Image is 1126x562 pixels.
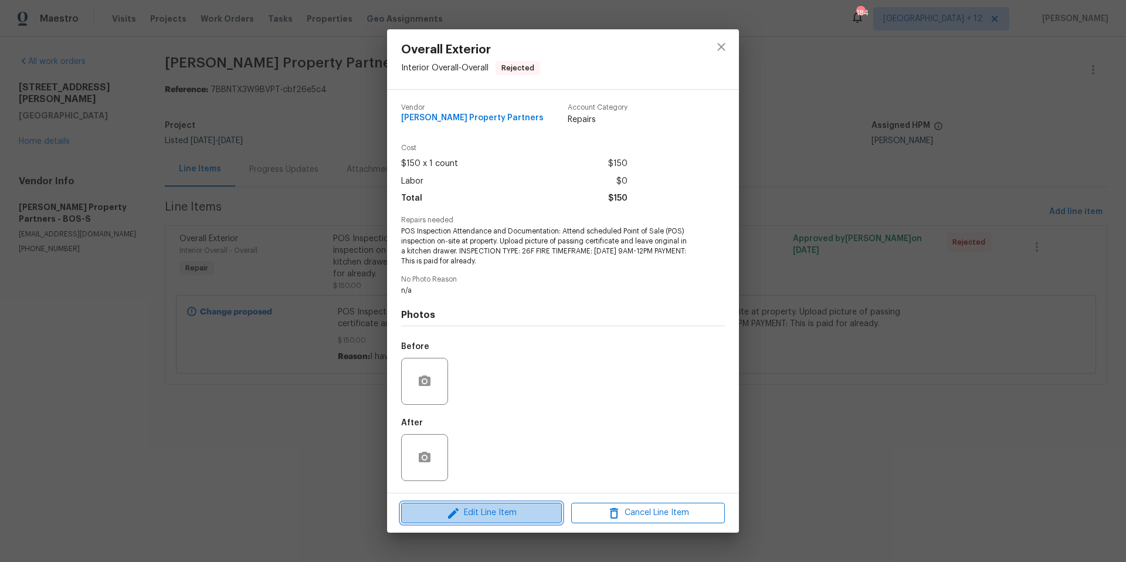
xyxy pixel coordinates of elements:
span: [PERSON_NAME] Property Partners [401,114,544,123]
h4: Photos [401,309,725,321]
span: Edit Line Item [405,506,558,520]
div: 184 [856,7,864,19]
span: Cancel Line Item [575,506,721,520]
span: Cost [401,144,628,152]
span: $150 [608,155,628,172]
button: close [707,33,735,61]
span: $0 [616,173,628,190]
span: $150 [608,190,628,207]
span: No Photo Reason [401,276,725,283]
h5: Before [401,343,429,351]
span: Overall Exterior [401,43,540,56]
span: n/a [401,286,693,296]
span: $150 x 1 count [401,155,458,172]
button: Edit Line Item [401,503,562,523]
span: Repairs needed [401,216,725,224]
h5: After [401,419,423,427]
button: Cancel Line Item [571,503,725,523]
span: Rejected [497,62,539,74]
span: Total [401,190,422,207]
span: Repairs [568,114,628,126]
span: POS Inspection Attendance and Documentation: Attend scheduled Point of Sale (POS) inspection on-s... [401,226,693,266]
span: Vendor [401,104,544,111]
span: Labor [401,173,423,190]
span: Interior Overall - Overall [401,64,489,72]
span: Account Category [568,104,628,111]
